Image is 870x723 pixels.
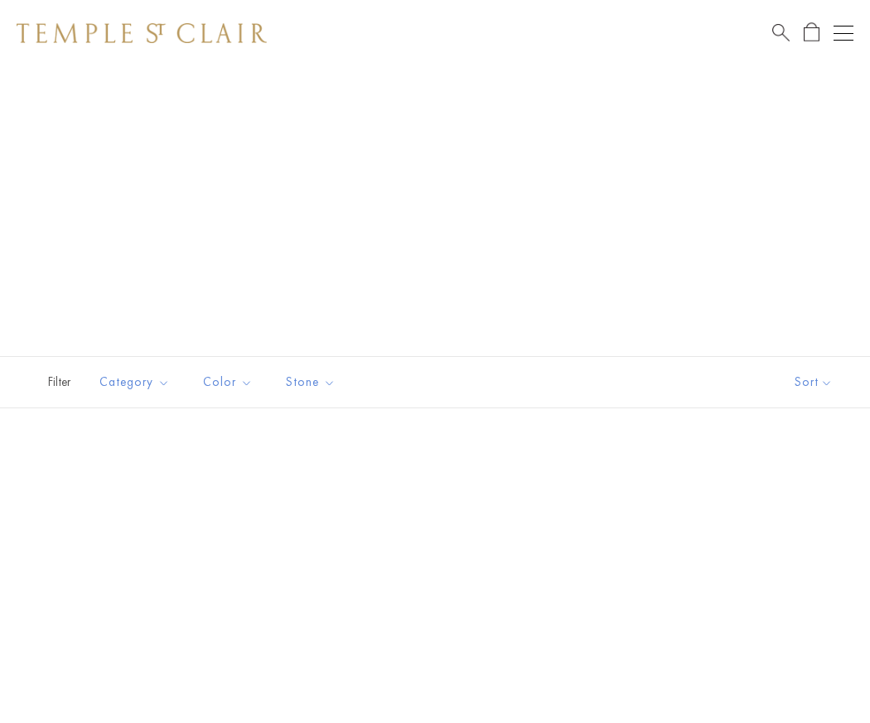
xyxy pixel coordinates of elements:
a: Open Shopping Bag [804,22,819,43]
button: Show sort by [757,357,870,407]
a: Search [772,22,790,43]
button: Stone [273,364,348,401]
img: Temple St. Clair [17,23,267,43]
span: Color [195,372,265,393]
button: Color [191,364,265,401]
span: Category [91,372,182,393]
button: Category [87,364,182,401]
button: Open navigation [834,23,853,43]
span: Stone [278,372,348,393]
